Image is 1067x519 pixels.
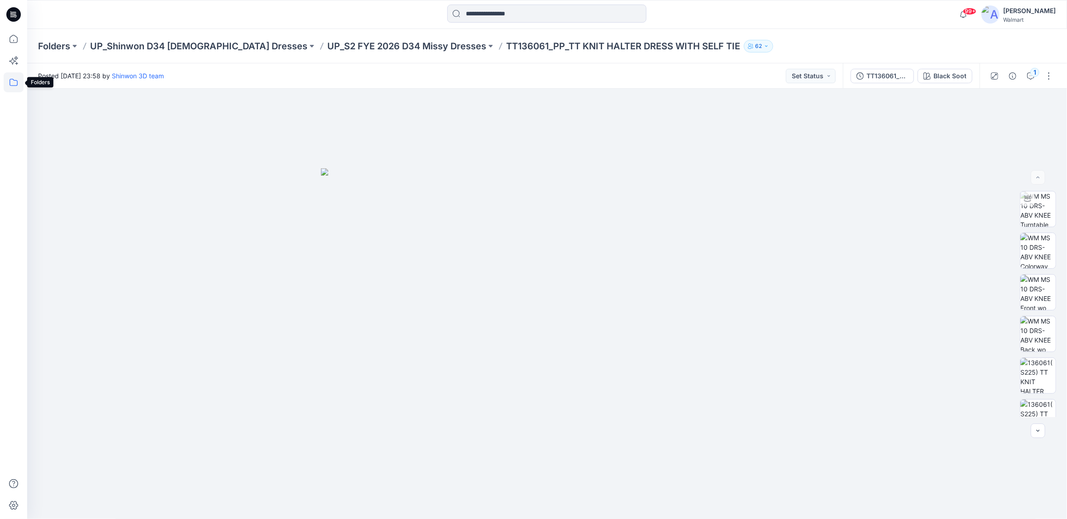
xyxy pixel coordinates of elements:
[1020,275,1056,310] img: WM MS 10 DRS-ABV KNEE Front wo Avatar
[1020,400,1056,435] img: 136061(S225) TT KNIT HALTER DRESS 3D PPFS_MAP
[1020,316,1056,352] img: WM MS 10 DRS-ABV KNEE Back wo Avatar
[933,71,967,81] div: Black Soot
[506,40,740,52] p: TT136061_PP_TT KNIT HALTER DRESS WITH SELF TIE
[918,69,972,83] button: Black Soot
[38,40,70,52] a: Folders
[90,40,307,52] a: UP_Shinwon D34 [DEMOGRAPHIC_DATA] Dresses
[1005,69,1020,83] button: Details
[1030,68,1039,77] div: 1
[327,40,486,52] a: UP_S2 FYE 2026 D34 Missy Dresses
[981,5,1000,24] img: avatar
[1003,16,1056,23] div: Walmart
[112,72,164,80] a: Shinwon 3D team
[755,41,762,51] p: 62
[866,71,908,81] div: TT136061_PP_TT Knit Halter Dress With Self Tie
[963,8,976,15] span: 99+
[1020,233,1056,268] img: WM MS 10 DRS-ABV KNEE Colorway wo Avatar
[1024,69,1038,83] button: 1
[1003,5,1056,16] div: [PERSON_NAME]
[1020,191,1056,227] img: WM MS 10 DRS-ABV KNEE Turntable with Avatar
[1020,358,1056,393] img: 136061(S225) TT KNIT HALTER DRESS 3D PPFS
[38,71,164,81] span: Posted [DATE] 23:58 by
[851,69,914,83] button: TT136061_PP_TT Knit Halter Dress With Self Tie
[744,40,773,52] button: 62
